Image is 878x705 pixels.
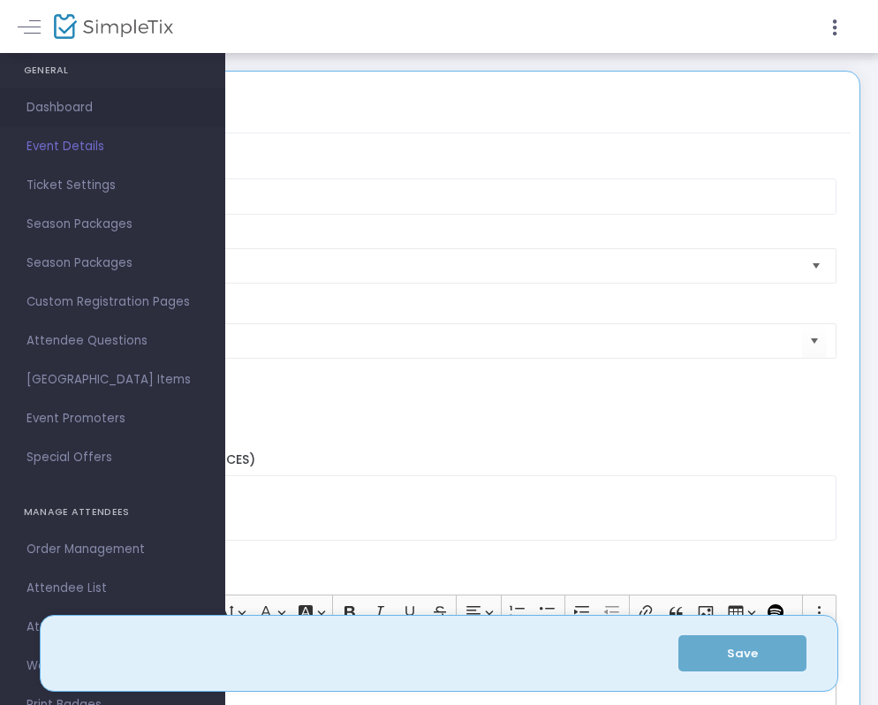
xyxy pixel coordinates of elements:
span: Attendee Questions [26,330,199,352]
label: Event Status [42,232,837,248]
h4: MANAGE ATTENDEES [24,495,201,530]
span: Special Offers [26,446,199,469]
span: Custom Registration Pages [26,291,199,314]
button: Select [804,249,829,283]
span: [GEOGRAPHIC_DATA] Items [26,368,199,391]
span: Dashboard [26,96,199,119]
input: Enter Event Name [42,178,837,215]
span: Ticket Settings [26,174,199,197]
h4: GENERAL [24,53,201,88]
div: Editor toolbar [42,595,837,630]
input: NO DATA FOUND [58,332,803,351]
label: Event Name [42,156,837,172]
span: Season Packages [26,213,199,236]
span: Order Management [26,538,199,561]
span: Season Packages [26,252,199,275]
span: Attendee List [26,577,199,600]
label: Venue Name [42,301,837,317]
span: Waitlist [26,655,199,678]
span: Event Promoters [26,407,199,430]
span: Event Details [26,135,199,158]
button: Select [802,323,827,360]
span: Attendee Communication [26,616,199,639]
label: Enable Ticket Sales [42,376,837,403]
label: Tell us about your event [33,558,845,595]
